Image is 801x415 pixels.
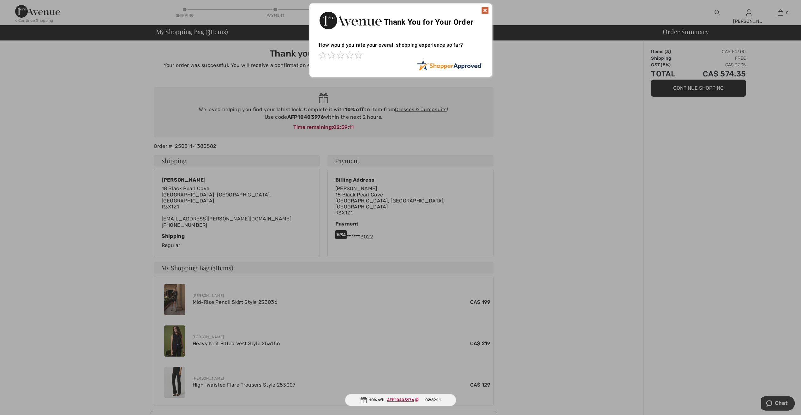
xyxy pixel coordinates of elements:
[345,394,456,406] div: 10% off:
[14,4,27,10] span: Chat
[319,10,382,31] img: Thank You for Your Order
[387,398,414,402] ins: AFP10403976
[360,397,367,403] img: Gift.svg
[425,397,440,403] span: 02:59:11
[384,18,473,27] span: Thank You for Your Order
[481,7,489,14] img: x
[319,36,482,60] div: How would you rate your overall shopping experience so far?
